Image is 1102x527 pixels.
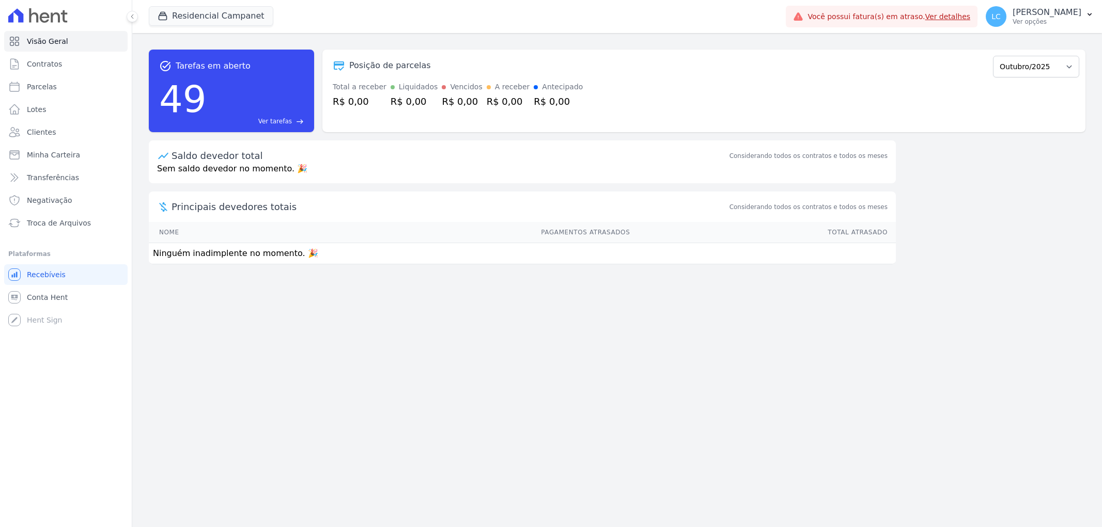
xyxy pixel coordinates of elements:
th: Nome [149,222,282,243]
span: Minha Carteira [27,150,80,160]
span: Contratos [27,59,62,69]
div: R$ 0,00 [442,94,482,108]
a: Troca de Arquivos [4,213,128,233]
a: Ver detalhes [925,12,971,21]
td: Ninguém inadimplente no momento. 🎉 [149,243,896,264]
div: A receber [495,82,530,92]
div: 49 [159,72,207,126]
span: Negativação [27,195,72,205]
span: Conta Hent [27,292,68,302]
a: Ver tarefas east [211,117,304,126]
span: Você possui fatura(s) em atraso. [808,11,970,22]
a: Minha Carteira [4,145,128,165]
a: Recebíveis [4,264,128,285]
a: Parcelas [4,76,128,97]
th: Pagamentos Atrasados [282,222,630,243]
span: east [296,118,304,125]
span: LC [991,13,1001,20]
p: Sem saldo devedor no momento. 🎉 [149,163,896,183]
a: Negativação [4,190,128,211]
th: Total Atrasado [630,222,896,243]
span: Considerando todos os contratos e todos os meses [730,202,888,212]
p: [PERSON_NAME] [1013,7,1081,18]
a: Visão Geral [4,31,128,52]
a: Conta Hent [4,287,128,308]
span: Tarefas em aberto [176,60,251,72]
span: Ver tarefas [258,117,292,126]
span: Principais devedores totais [172,200,727,214]
span: Troca de Arquivos [27,218,91,228]
div: Liquidados [399,82,438,92]
a: Clientes [4,122,128,142]
span: Visão Geral [27,36,68,46]
p: Ver opções [1013,18,1081,26]
div: R$ 0,00 [534,94,583,108]
button: Residencial Campanet [149,6,273,26]
span: Clientes [27,127,56,137]
div: Plataformas [8,248,123,260]
a: Contratos [4,54,128,74]
a: Transferências [4,167,128,188]
div: R$ 0,00 [391,94,438,108]
div: R$ 0,00 [333,94,386,108]
div: R$ 0,00 [487,94,530,108]
a: Lotes [4,99,128,120]
div: Antecipado [542,82,583,92]
span: Recebíveis [27,269,66,280]
div: Saldo devedor total [172,149,727,163]
div: Posição de parcelas [349,59,431,72]
button: LC [PERSON_NAME] Ver opções [977,2,1102,31]
span: Parcelas [27,82,57,92]
div: Considerando todos os contratos e todos os meses [730,151,888,161]
div: Vencidos [450,82,482,92]
div: Total a receber [333,82,386,92]
span: Lotes [27,104,46,115]
span: Transferências [27,172,79,183]
span: task_alt [159,60,172,72]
